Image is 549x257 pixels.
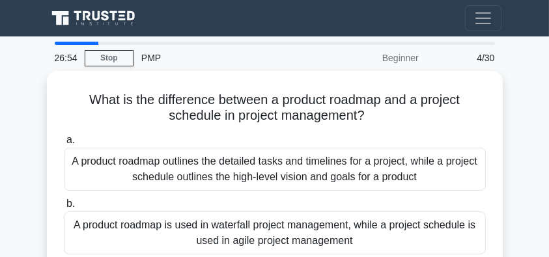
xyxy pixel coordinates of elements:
[64,148,486,191] div: A product roadmap outlines the detailed tasks and timelines for a project, while a project schedu...
[66,198,75,209] span: b.
[465,5,501,31] button: Toggle navigation
[66,134,75,145] span: a.
[64,211,486,254] div: A product roadmap is used in waterfall project management, while a project schedule is used in ag...
[63,92,487,124] h5: What is the difference between a product roadmap and a project schedule in project management?
[427,45,503,71] div: 4/30
[134,45,313,71] div: PMP
[47,45,85,71] div: 26:54
[313,45,427,71] div: Beginner
[85,50,134,66] a: Stop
